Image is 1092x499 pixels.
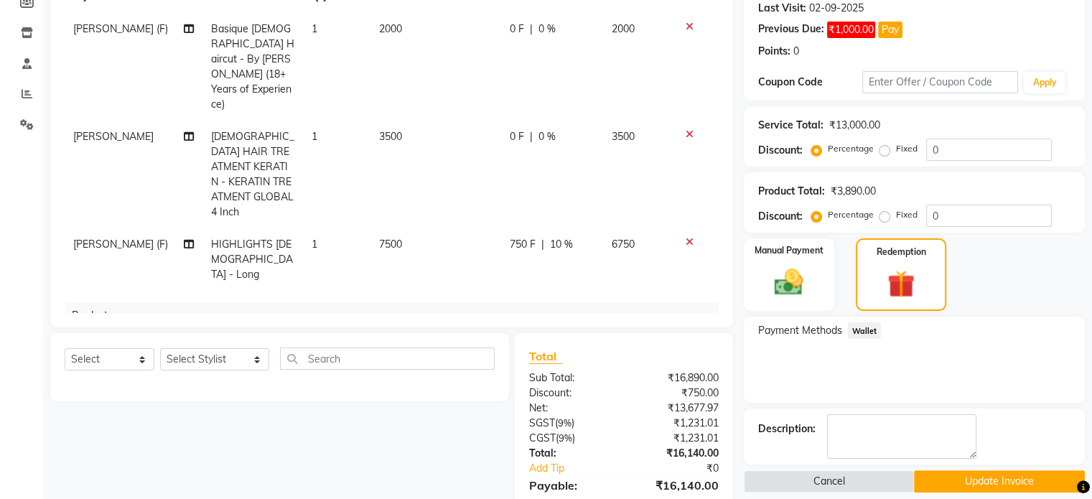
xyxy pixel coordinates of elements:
[530,129,533,144] span: |
[280,348,495,370] input: Search
[518,386,624,401] div: Discount:
[758,44,790,59] div: Points:
[914,470,1085,493] button: Update Invoice
[379,238,402,251] span: 7500
[518,461,641,476] a: Add Tip
[538,129,556,144] span: 0 %
[211,22,294,111] span: Basique [DEMOGRAPHIC_DATA] Haircut - By [PERSON_NAME] (18+ Years of Experience)
[538,22,556,37] span: 0 %
[550,237,573,252] span: 10 %
[559,432,572,444] span: 9%
[896,142,918,155] label: Fixed
[529,432,556,444] span: CGST
[558,417,571,429] span: 9%
[758,209,803,224] div: Discount:
[827,22,875,38] span: ₹1,000.00
[1024,72,1065,93] button: Apply
[831,184,876,199] div: ₹3,890.00
[758,75,862,90] div: Coupon Code
[862,71,1019,93] input: Enter Offer / Coupon Code
[758,184,825,199] div: Product Total:
[518,477,624,494] div: Payable:
[624,416,729,431] div: ₹1,231.01
[624,370,729,386] div: ₹16,890.00
[529,349,562,364] span: Total
[211,130,294,218] span: [DEMOGRAPHIC_DATA] HAIR TREATMENT KERATIN - KERATIN TREATMENT GLOBAL 4 Inch
[379,130,402,143] span: 3500
[518,370,624,386] div: Sub Total:
[312,238,317,251] span: 1
[518,416,624,431] div: ( )
[828,208,874,221] label: Percentage
[641,461,729,476] div: ₹0
[744,470,915,493] button: Cancel
[879,267,923,301] img: _gift.svg
[541,237,544,252] span: |
[878,22,902,38] button: Pay
[510,22,524,37] span: 0 F
[518,431,624,446] div: ( )
[73,22,168,35] span: [PERSON_NAME] (F)
[518,446,624,461] div: Total:
[624,446,729,461] div: ₹16,140.00
[758,118,823,133] div: Service Total:
[73,238,168,251] span: [PERSON_NAME] (F)
[877,246,926,258] label: Redemption
[755,244,823,257] label: Manual Payment
[765,266,812,299] img: _cash.svg
[758,421,816,437] div: Description:
[612,238,635,251] span: 6750
[312,22,317,35] span: 1
[211,238,293,281] span: HIGHLIGHTS [DEMOGRAPHIC_DATA] - Long
[793,44,799,59] div: 0
[848,322,882,339] span: Wallet
[612,130,635,143] span: 3500
[612,22,635,35] span: 2000
[758,22,824,38] div: Previous Due:
[624,386,729,401] div: ₹750.00
[510,129,524,144] span: 0 F
[530,22,533,37] span: |
[828,142,874,155] label: Percentage
[758,1,806,16] div: Last Visit:
[379,22,402,35] span: 2000
[809,1,864,16] div: 02-09-2025
[73,130,154,143] span: [PERSON_NAME]
[896,208,918,221] label: Fixed
[624,431,729,446] div: ₹1,231.01
[66,302,729,329] div: Products
[624,401,729,416] div: ₹13,677.97
[829,118,880,133] div: ₹13,000.00
[510,237,536,252] span: 750 F
[312,130,317,143] span: 1
[529,416,555,429] span: SGST
[518,401,624,416] div: Net:
[758,323,842,338] span: Payment Methods
[758,143,803,158] div: Discount:
[624,477,729,494] div: ₹16,140.00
